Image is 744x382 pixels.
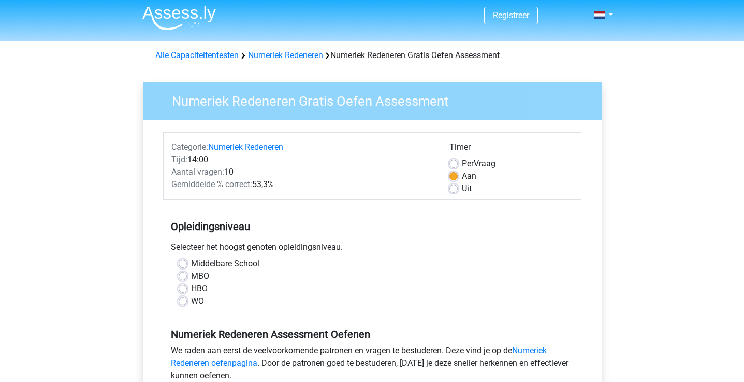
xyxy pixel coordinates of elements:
[191,258,259,270] label: Middelbare School
[151,49,593,62] div: Numeriek Redeneren Gratis Oefen Assessment
[191,295,204,307] label: WO
[142,6,216,30] img: Assessly
[462,170,476,182] label: Aan
[248,50,323,60] a: Numeriek Redeneren
[171,142,208,152] span: Categorie:
[164,178,442,191] div: 53,3%
[171,179,252,189] span: Gemiddelde % correct:
[171,154,187,164] span: Tijd:
[493,10,529,20] a: Registreer
[159,89,594,109] h3: Numeriek Redeneren Gratis Oefen Assessment
[164,166,442,178] div: 10
[462,182,472,195] label: Uit
[208,142,283,152] a: Numeriek Redeneren
[449,141,573,158] div: Timer
[164,153,442,166] div: 14:00
[462,158,495,170] label: Vraag
[171,346,547,368] a: Numeriek Redeneren oefenpagina
[191,282,208,295] label: HBO
[155,50,239,60] a: Alle Capaciteitentesten
[163,241,581,258] div: Selecteer het hoogst genoten opleidingsniveau.
[191,270,209,282] label: MBO
[171,216,574,237] h5: Opleidingsniveau
[171,328,574,341] h5: Numeriek Redeneren Assessment Oefenen
[171,167,224,177] span: Aantal vragen:
[462,159,474,168] span: Per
